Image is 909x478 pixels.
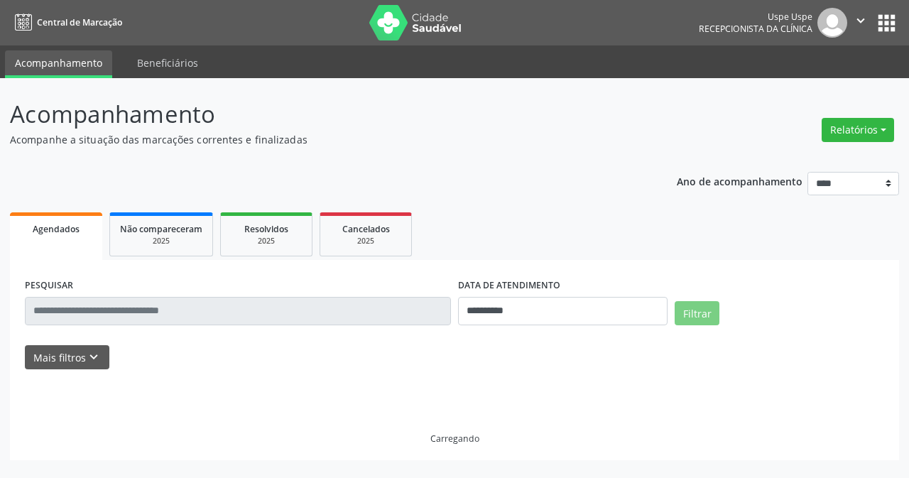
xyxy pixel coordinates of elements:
[86,349,102,365] i: keyboard_arrow_down
[127,50,208,75] a: Beneficiários
[10,132,632,147] p: Acompanhe a situação das marcações correntes e finalizadas
[699,23,812,35] span: Recepcionista da clínica
[430,433,479,445] div: Carregando
[458,275,560,297] label: DATA DE ATENDIMENTO
[231,236,302,246] div: 2025
[874,11,899,36] button: apps
[10,11,122,34] a: Central de Marcação
[25,275,73,297] label: PESQUISAR
[5,50,112,78] a: Acompanhamento
[120,223,202,235] span: Não compareceram
[330,236,401,246] div: 2025
[244,223,288,235] span: Resolvidos
[37,16,122,28] span: Central de Marcação
[853,13,869,28] i: 
[847,8,874,38] button: 
[342,223,390,235] span: Cancelados
[25,345,109,370] button: Mais filtroskeyboard_arrow_down
[817,8,847,38] img: img
[33,223,80,235] span: Agendados
[699,11,812,23] div: Uspe Uspe
[677,172,802,190] p: Ano de acompanhamento
[675,301,719,325] button: Filtrar
[822,118,894,142] button: Relatórios
[120,236,202,246] div: 2025
[10,97,632,132] p: Acompanhamento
